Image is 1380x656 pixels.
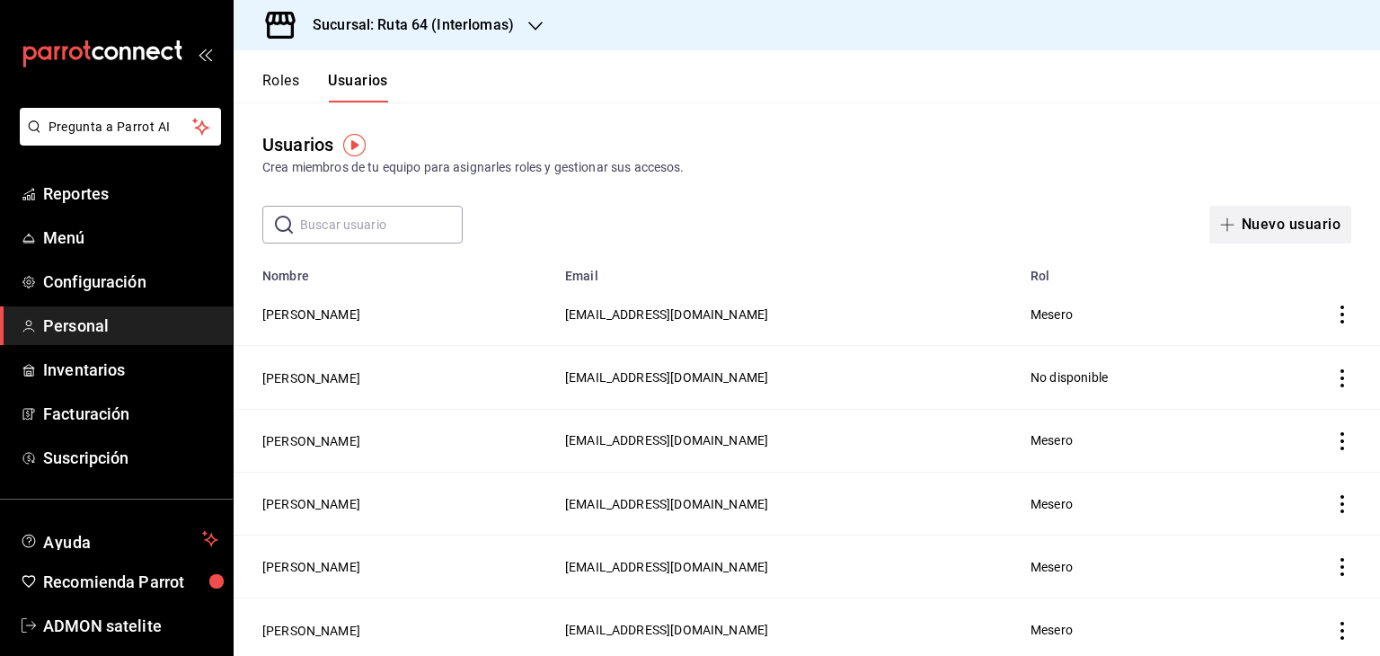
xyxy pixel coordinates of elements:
span: Configuración [43,270,218,294]
td: No disponible [1020,346,1245,409]
button: actions [1333,558,1351,576]
button: [PERSON_NAME] [262,306,360,324]
input: Buscar usuario [300,207,463,243]
span: [EMAIL_ADDRESS][DOMAIN_NAME] [565,560,768,574]
span: ADMON satelite [43,614,218,638]
span: Inventarios [43,358,218,382]
span: [EMAIL_ADDRESS][DOMAIN_NAME] [565,307,768,322]
button: Roles [262,72,299,102]
div: Crea miembros de tu equipo para asignarles roles y gestionar sus accesos. [262,158,1351,177]
span: Mesero [1031,433,1073,448]
button: actions [1333,306,1351,324]
span: Mesero [1031,497,1073,511]
th: Rol [1020,258,1245,283]
button: [PERSON_NAME] [262,495,360,513]
span: Personal [43,314,218,338]
button: open_drawer_menu [198,47,212,61]
span: [EMAIL_ADDRESS][DOMAIN_NAME] [565,433,768,448]
span: Mesero [1031,307,1073,322]
button: [PERSON_NAME] [262,622,360,640]
h3: Sucursal: Ruta 64 (Interlomas) [298,14,514,36]
span: Facturación [43,402,218,426]
button: [PERSON_NAME] [262,558,360,576]
button: Usuarios [328,72,388,102]
button: actions [1333,369,1351,387]
button: Nuevo usuario [1209,206,1351,244]
span: Recomienda Parrot [43,570,218,594]
button: [PERSON_NAME] [262,369,360,387]
img: Tooltip marker [343,134,366,156]
span: Suscripción [43,446,218,470]
a: Pregunta a Parrot AI [13,130,221,149]
span: Mesero [1031,560,1073,574]
span: Reportes [43,182,218,206]
button: [PERSON_NAME] [262,432,360,450]
div: navigation tabs [262,72,388,102]
span: [EMAIL_ADDRESS][DOMAIN_NAME] [565,370,768,385]
div: Usuarios [262,131,333,158]
button: Pregunta a Parrot AI [20,108,221,146]
span: [EMAIL_ADDRESS][DOMAIN_NAME] [565,623,768,637]
th: Nombre [234,258,554,283]
span: Ayuda [43,528,195,550]
span: Mesero [1031,623,1073,637]
button: actions [1333,622,1351,640]
span: [EMAIL_ADDRESS][DOMAIN_NAME] [565,497,768,511]
span: Menú [43,226,218,250]
th: Email [554,258,1020,283]
button: actions [1333,432,1351,450]
span: Pregunta a Parrot AI [49,118,193,137]
button: actions [1333,495,1351,513]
